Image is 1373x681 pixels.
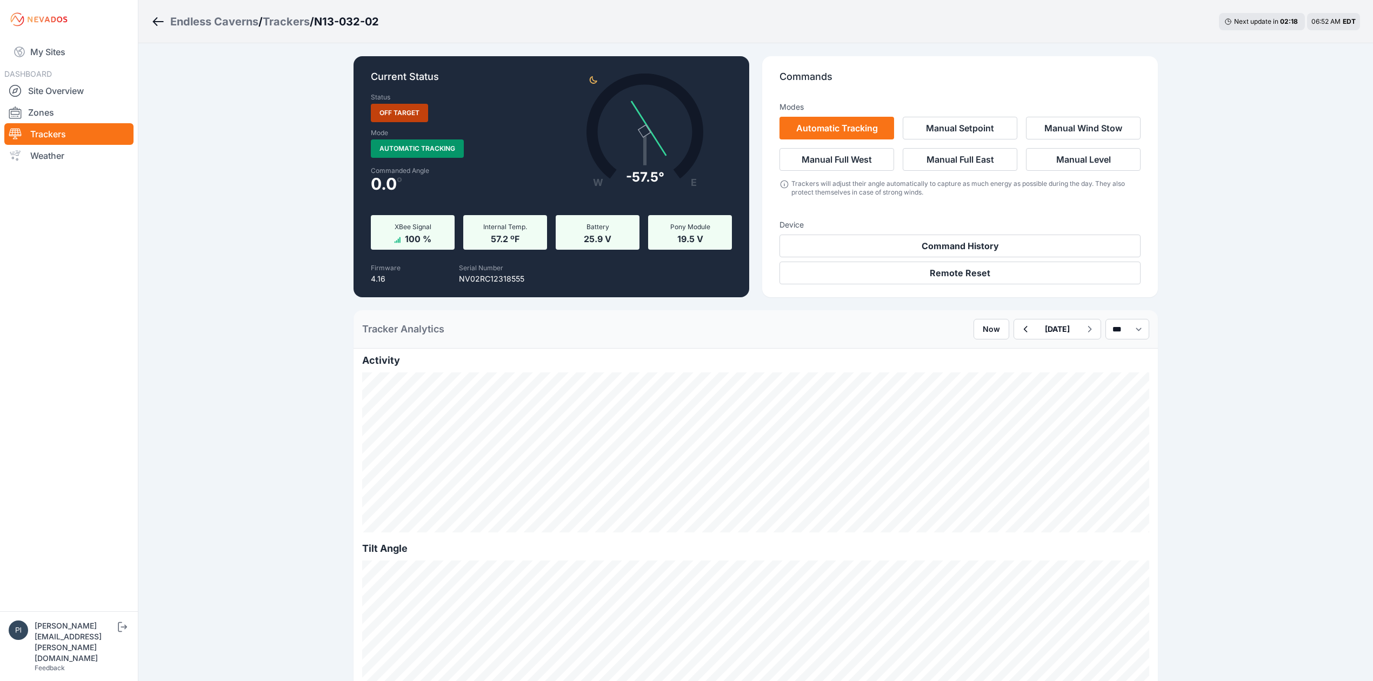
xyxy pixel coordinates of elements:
[903,148,1017,171] button: Manual Full East
[4,102,134,123] a: Zones
[1026,148,1141,171] button: Manual Level
[491,231,519,244] span: 57.2 ºF
[584,231,611,244] span: 25.9 V
[677,231,703,244] span: 19.5 V
[779,117,894,139] button: Automatic Tracking
[903,117,1017,139] button: Manual Setpoint
[779,262,1141,284] button: Remote Reset
[35,620,116,664] div: [PERSON_NAME][EMAIL_ADDRESS][PERSON_NAME][DOMAIN_NAME]
[4,69,52,78] span: DASHBOARD
[362,541,1149,556] h2: Tilt Angle
[371,69,732,93] p: Current Status
[371,177,397,190] span: 0.0
[4,123,134,145] a: Trackers
[1026,117,1141,139] button: Manual Wind Stow
[405,231,431,244] span: 100 %
[974,319,1009,339] button: Now
[9,11,69,28] img: Nevados
[779,69,1141,93] p: Commands
[170,14,258,29] a: Endless Caverns
[4,145,134,166] a: Weather
[395,223,431,231] span: XBee Signal
[362,353,1149,368] h2: Activity
[263,14,310,29] a: Trackers
[9,620,28,640] img: piotr.kolodziejczyk@energix-group.com
[483,223,527,231] span: Internal Temp.
[35,664,65,672] a: Feedback
[371,273,401,284] p: 4.16
[586,223,609,231] span: Battery
[371,166,545,175] label: Commanded Angle
[371,93,390,102] label: Status
[310,14,314,29] span: /
[1343,17,1356,25] span: EDT
[4,39,134,65] a: My Sites
[371,104,428,122] span: Off Target
[151,8,379,36] nav: Breadcrumb
[258,14,263,29] span: /
[779,235,1141,257] button: Command History
[362,322,444,337] h2: Tracker Analytics
[459,273,524,284] p: NV02RC12318555
[371,139,464,158] span: Automatic Tracking
[371,264,401,272] label: Firmware
[779,219,1141,230] h3: Device
[791,179,1141,197] div: Trackers will adjust their angle automatically to capture as much energy as possible during the d...
[779,102,804,112] h3: Modes
[314,14,379,29] h3: N13-032-02
[397,177,402,186] span: º
[1280,17,1299,26] div: 02 : 18
[4,80,134,102] a: Site Overview
[1311,17,1341,25] span: 06:52 AM
[371,129,388,137] label: Mode
[459,264,503,272] label: Serial Number
[779,148,894,171] button: Manual Full West
[1036,319,1078,339] button: [DATE]
[1234,17,1278,25] span: Next update in
[670,223,710,231] span: Pony Module
[626,169,664,186] div: -57.5°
